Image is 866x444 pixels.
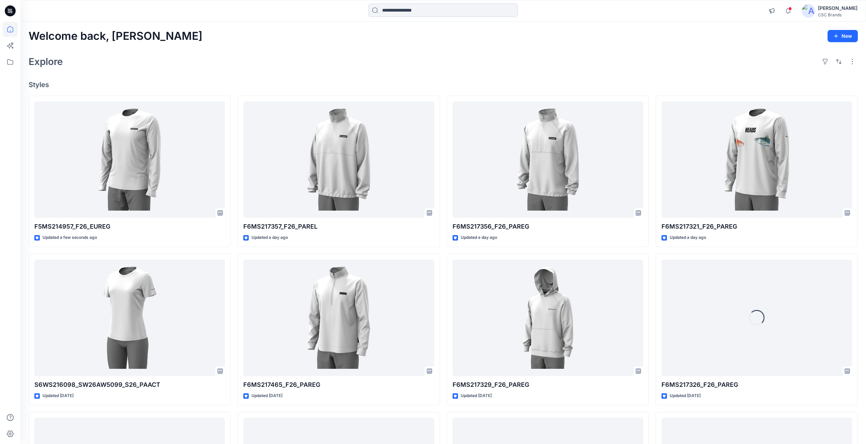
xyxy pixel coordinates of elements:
[661,101,852,218] a: F6MS217321_F26_PAREG
[29,30,202,43] h2: Welcome back, [PERSON_NAME]
[453,222,643,231] p: F6MS217356_F26_PAREG
[243,380,434,390] p: F6MS217465_F26_PAREG
[661,380,852,390] p: F6MS217326_F26_PAREG
[34,380,225,390] p: S6WS216098_SW26AW5099_S26_PAACT
[43,234,97,241] p: Updated a few seconds ago
[34,101,225,218] a: F5MS214957_F26_EUREG
[34,260,225,376] a: S6WS216098_SW26AW5099_S26_PAACT
[251,234,288,241] p: Updated a day ago
[461,234,497,241] p: Updated a day ago
[818,12,857,17] div: CSC Brands
[43,392,73,399] p: Updated [DATE]
[29,56,63,67] h2: Explore
[243,260,434,376] a: F6MS217465_F26_PAREG
[251,392,282,399] p: Updated [DATE]
[670,392,701,399] p: Updated [DATE]
[243,222,434,231] p: F6MS217357_F26_PAREL
[453,101,643,218] a: F6MS217356_F26_PAREG
[461,392,492,399] p: Updated [DATE]
[453,380,643,390] p: F6MS217329_F26_PAREG
[243,101,434,218] a: F6MS217357_F26_PAREL
[34,222,225,231] p: F5MS214957_F26_EUREG
[828,30,858,42] button: New
[29,81,858,89] h4: Styles
[818,4,857,12] div: [PERSON_NAME]
[670,234,706,241] p: Updated a day ago
[802,4,815,18] img: avatar
[661,222,852,231] p: F6MS217321_F26_PAREG
[453,260,643,376] a: F6MS217329_F26_PAREG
